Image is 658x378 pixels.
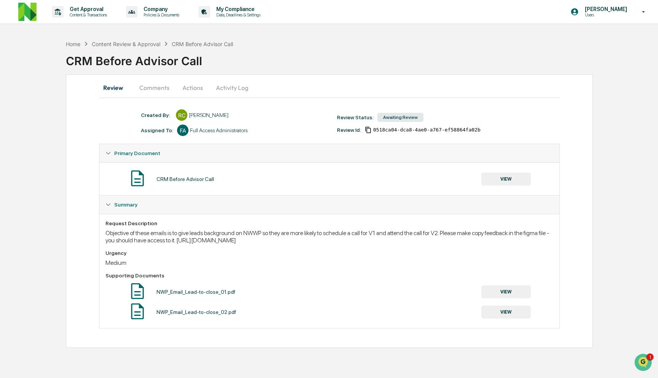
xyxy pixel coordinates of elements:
[66,41,80,47] div: Home
[76,168,92,174] span: Pylon
[105,220,553,226] div: Request Description
[481,306,531,319] button: VIEW
[114,150,160,156] span: Primary Document
[634,353,654,373] iframe: Open customer support
[18,3,37,21] img: logo
[141,127,173,133] div: Assigned To:
[8,58,21,72] img: 1746055101610-c473b297-6a78-478c-a979-82029cc54cd1
[157,176,214,182] div: CRM Before Advisor Call
[64,6,111,12] p: Get Approval
[52,132,97,146] a: 🗄️Attestations
[365,127,372,133] span: Copy Id
[15,135,49,143] span: Preclearance
[8,16,139,28] p: How can we help?
[114,202,137,208] span: Summary
[105,272,553,279] div: Supporting Documents
[137,12,183,18] p: Policies & Documents
[189,112,228,118] div: [PERSON_NAME]
[105,250,553,256] div: Urgency
[337,127,361,133] div: Review Id:
[99,195,559,214] div: Summary
[34,66,105,72] div: We're available if you need us!
[172,41,233,47] div: CRM Before Advisor Call
[99,78,560,97] div: secondary tabs example
[66,48,658,68] div: CRM Before Advisor Call
[176,78,210,97] button: Actions
[118,83,139,92] button: See all
[481,285,531,298] button: VIEW
[137,6,183,12] p: Company
[579,12,631,18] p: Users
[210,6,264,12] p: My Compliance
[128,282,147,301] img: Document Icon
[129,61,139,70] button: Start new chat
[67,104,84,110] span: Aug 13
[337,114,374,120] div: Review Status:
[157,309,236,315] div: NWP_Email_Lead-to-close_02.pdf
[579,6,631,12] p: [PERSON_NAME]
[133,78,176,97] button: Comments
[5,147,51,160] a: 🔎Data Lookup
[8,85,51,91] div: Past conversations
[15,150,48,157] span: Data Lookup
[5,132,52,146] a: 🖐️Preclearance
[24,104,62,110] span: [PERSON_NAME]
[176,109,187,121] div: RC
[64,12,111,18] p: Content & Transactions
[157,289,235,295] div: NWP_Email_Lead-to-close_01.pdf
[63,135,94,143] span: Attestations
[105,259,553,266] div: Medium
[63,104,66,110] span: •
[128,169,147,188] img: Document Icon
[99,144,559,162] div: Primary Document
[92,41,160,47] div: Content Review & Approval
[15,104,21,110] img: 1746055101610-c473b297-6a78-478c-a979-82029cc54cd1
[210,12,264,18] p: Data, Deadlines & Settings
[141,112,172,118] div: Created By: ‎ ‎
[16,58,30,72] img: 8933085812038_c878075ebb4cc5468115_72.jpg
[190,127,248,133] div: Full Access Administrators
[377,113,423,122] div: Awaiting Review
[373,127,481,133] span: 0518ca04-dca8-4ae0-a767-ef58864fa02b
[99,162,559,195] div: Primary Document
[8,136,14,142] div: 🖐️
[8,96,20,109] img: Jack Rasmussen
[99,214,559,328] div: Summary
[54,168,92,174] a: Powered byPylon
[8,151,14,157] div: 🔎
[128,302,147,321] img: Document Icon
[210,78,254,97] button: Activity Log
[177,125,188,136] div: FA
[105,229,553,244] div: Objective of these emails is to give leads background on NWWP so they are more likely to schedule...
[481,173,531,186] button: VIEW
[99,78,133,97] button: Review
[55,136,61,142] div: 🗄️
[34,58,125,66] div: Start new chat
